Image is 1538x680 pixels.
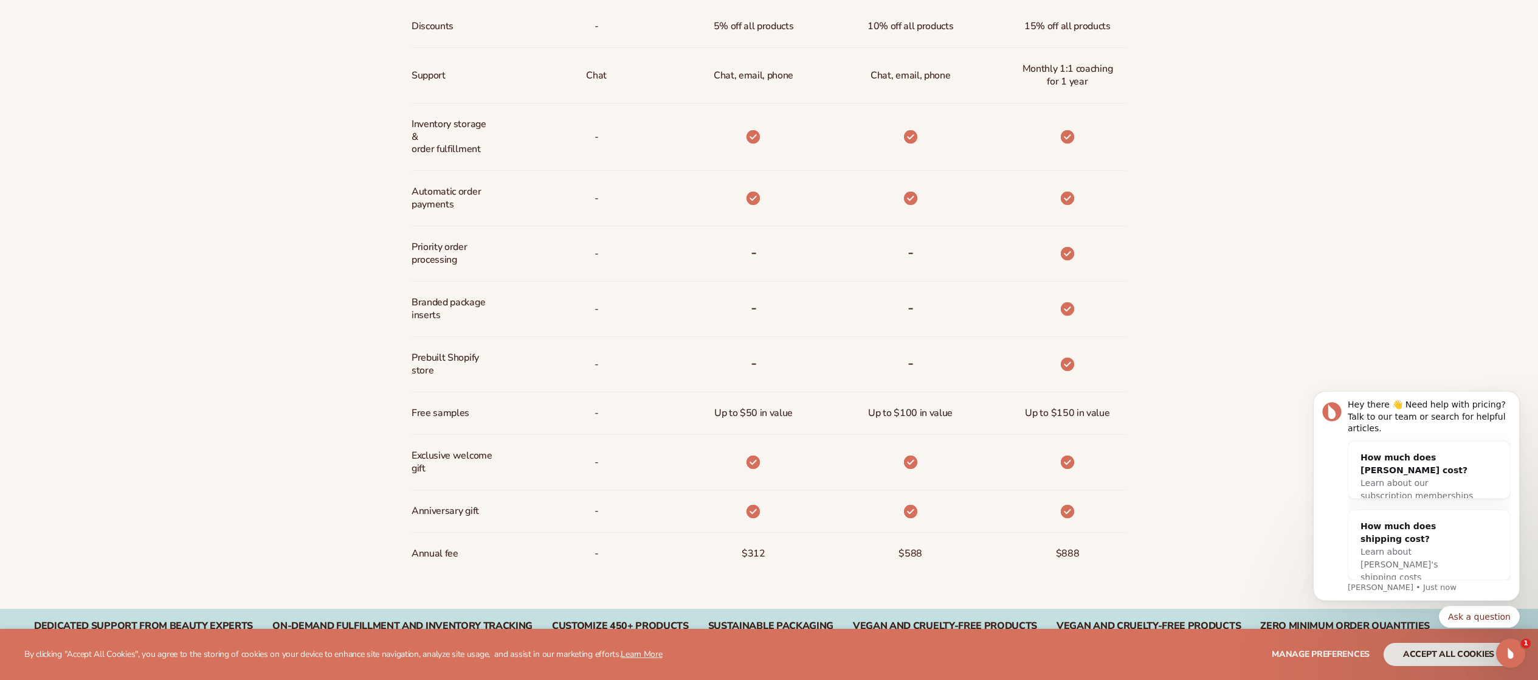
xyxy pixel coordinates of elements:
[621,648,662,660] a: Learn More
[412,543,458,565] span: Annual fee
[751,353,757,373] b: -
[595,126,599,148] p: -
[24,650,663,660] p: By clicking "Accept All Cookies", you agree to the storing of cookies on your device to enhance s...
[708,620,833,632] div: SUSTAINABLE PACKAGING
[412,291,492,327] span: Branded package inserts
[742,543,765,565] span: $312
[1024,15,1111,38] span: 15% off all products
[1272,643,1370,666] button: Manage preferences
[595,298,599,321] span: -
[552,620,689,632] div: CUSTOMIZE 450+ PRODUCTS
[867,15,954,38] span: 10% off all products
[908,298,914,317] b: -
[34,620,253,632] div: Dedicated Support From Beauty Experts
[908,243,914,262] b: -
[871,64,950,87] span: Chat, email, phone
[1056,543,1080,565] span: $888
[412,402,469,425] span: Free samples
[1496,639,1525,668] iframe: Intercom live chat
[595,243,599,265] span: -
[714,64,793,87] p: Chat, email, phone
[412,347,492,382] span: Prebuilt Shopify store
[853,620,1037,632] div: VEGAN AND CRUELTY-FREE PRODUCTS
[595,402,599,425] span: -
[586,64,607,87] p: Chat
[751,243,757,262] b: -
[1384,643,1514,666] button: accept all cookies
[1521,639,1531,648] span: 1
[1018,58,1117,93] span: Monthly 1:1 coaching for 1 year
[595,353,599,376] span: -
[898,543,922,565] span: $588
[595,187,599,210] span: -
[714,402,793,425] span: Up to $50 in value
[595,500,599,522] span: -
[412,181,492,216] span: Automatic order payments
[272,620,533,632] div: On-Demand Fulfillment and Inventory Tracking
[1057,620,1241,632] div: Vegan and Cruelty-Free Products
[868,402,953,425] span: Up to $100 in value
[412,500,479,522] span: Anniversary gift
[412,113,492,161] span: Inventory storage & order fulfillment
[908,353,914,373] b: -
[714,15,794,38] span: 5% off all products
[1272,648,1370,660] span: Manage preferences
[751,298,757,317] b: -
[595,451,599,474] span: -
[412,15,453,38] span: Discounts
[1295,363,1538,647] iframe: Intercom notifications message
[412,445,492,480] span: Exclusive welcome gift
[1025,402,1109,425] span: Up to $150 in value
[412,64,446,87] span: Support
[595,15,599,38] span: -
[1260,620,1430,632] div: Zero Minimum Order QuantitieS
[412,236,492,271] span: Priority order processing
[595,543,599,565] span: -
